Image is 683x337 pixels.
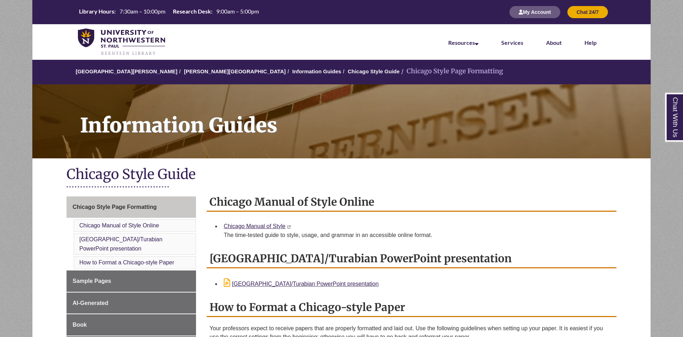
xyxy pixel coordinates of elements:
a: Book [67,314,196,336]
a: [GEOGRAPHIC_DATA]/Turabian PowerPoint presentation [79,236,163,252]
h1: Chicago Style Guide [67,165,616,184]
span: AI-Generated [73,300,108,306]
a: Chicago Style Page Formatting [67,196,196,218]
a: Chicago Style Guide [348,68,399,74]
a: [PERSON_NAME][GEOGRAPHIC_DATA] [184,68,286,74]
th: Library Hours: [76,7,117,15]
a: Chat 24/7 [567,9,608,15]
span: Book [73,322,87,328]
a: About [546,39,562,46]
span: Sample Pages [73,278,111,284]
a: AI-Generated [67,293,196,314]
a: How to Format a Chicago-style Paper [79,259,174,265]
span: 7:30am – 10:00pm [120,8,165,15]
h2: Chicago Manual of Style Online [207,193,616,212]
a: [GEOGRAPHIC_DATA]/Turabian PowerPoint presentation [224,281,378,287]
a: Information Guides [32,84,651,158]
a: Help [584,39,597,46]
img: UNWSP Library Logo [78,28,165,56]
i: This link opens in a new window [287,225,291,228]
a: Resources [448,39,478,46]
table: Hours Today [76,7,262,16]
h1: Information Guides [72,84,651,149]
h2: How to Format a Chicago-style Paper [207,298,616,317]
div: The time-tested guide to style, usage, and grammar in an accessible online format. [224,231,611,239]
th: Research Desk: [170,7,213,15]
a: Services [501,39,523,46]
li: Chicago Style Page Formatting [399,66,503,77]
button: Chat 24/7 [567,6,608,18]
span: 9:00am – 5:00pm [216,8,259,15]
a: Information Guides [292,68,341,74]
a: Chicago Manual of Style Online [79,222,159,228]
a: Chicago Manual of Style [224,223,285,229]
a: My Account [509,9,560,15]
a: Sample Pages [67,270,196,292]
h2: [GEOGRAPHIC_DATA]/Turabian PowerPoint presentation [207,249,616,268]
button: My Account [509,6,560,18]
a: Hours Today [76,7,262,17]
span: Chicago Style Page Formatting [73,204,157,210]
a: [GEOGRAPHIC_DATA][PERSON_NAME] [76,68,178,74]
